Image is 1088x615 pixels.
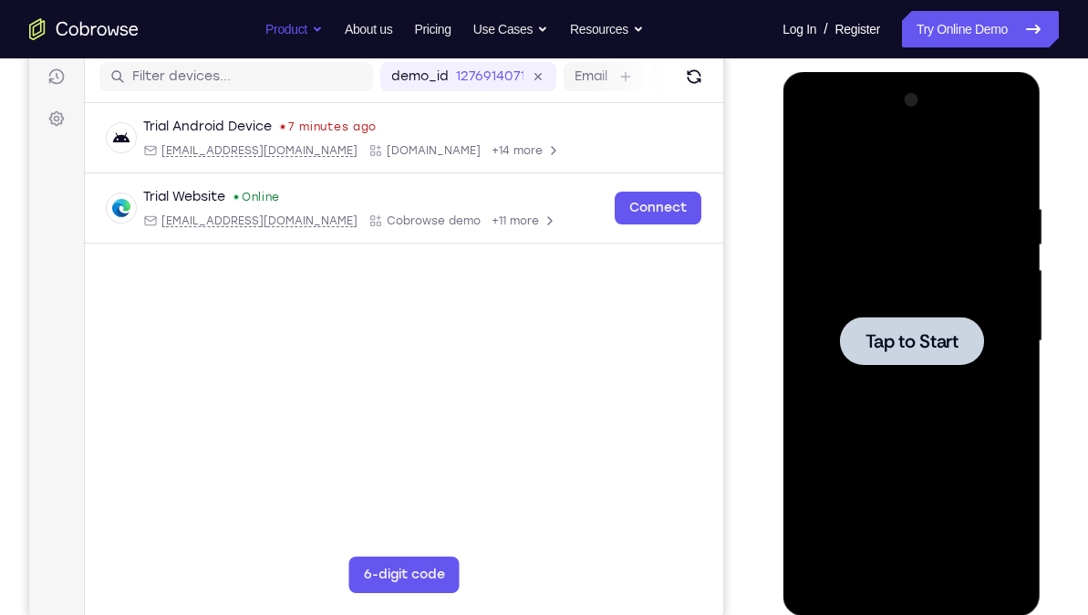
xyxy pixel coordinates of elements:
[320,549,430,586] button: 6-digit code
[782,11,816,47] a: Log In
[462,206,510,221] span: +11 more
[345,11,392,47] a: About us
[114,206,328,221] div: Email
[259,112,347,127] time: Fri Aug 22 2025 15:51:53 GMT+0300 (Eastern European Summer Time)
[205,188,209,192] div: New devices found.
[132,206,328,221] span: web@example.com
[545,60,578,78] label: Email
[357,206,451,221] span: Cobrowse demo
[103,60,333,78] input: Filter devices...
[824,18,827,40] span: /
[585,184,672,217] a: Connect
[570,11,644,47] button: Resources
[114,110,243,129] div: Trial Android Device
[82,260,175,278] span: Tap to Start
[339,136,451,151] div: App
[114,181,196,199] div: Trial Website
[414,11,451,47] a: Pricing
[633,60,679,78] label: User ID
[462,136,513,151] span: +14 more
[339,206,451,221] div: App
[835,11,880,47] a: Register
[29,18,139,40] a: Go to the home page
[56,96,694,166] div: Open device details
[265,11,323,47] button: Product
[650,55,679,84] button: Refresh
[57,245,201,293] button: Tap to Start
[203,182,251,197] div: Online
[132,136,328,151] span: android@example.com
[114,136,328,151] div: Email
[252,118,255,121] div: Last seen
[902,11,1059,47] a: Try Online Demo
[56,166,694,236] div: Open device details
[473,11,548,47] button: Use Cases
[357,136,451,151] span: Cobrowse.io
[362,60,420,78] label: demo_id
[70,11,170,40] h1: Connect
